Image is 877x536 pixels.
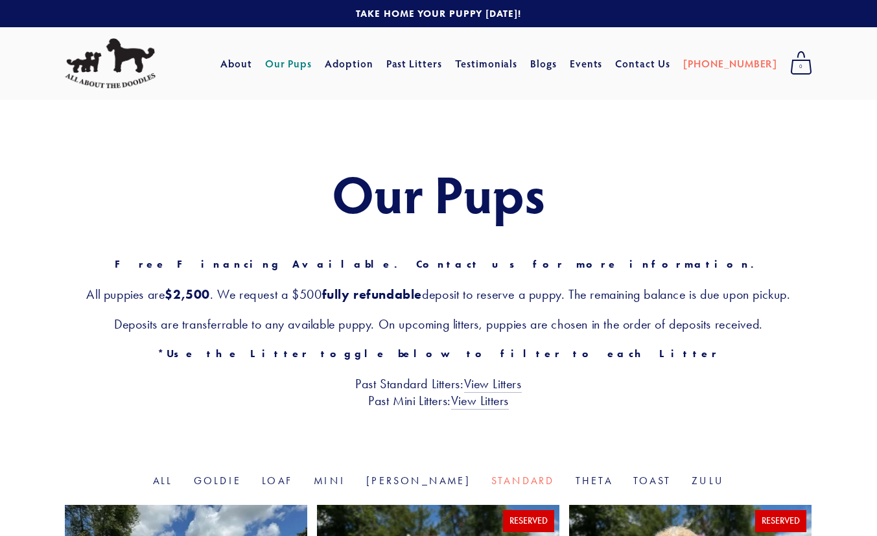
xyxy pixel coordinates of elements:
[530,52,557,75] a: Blogs
[158,347,719,360] strong: *Use the Litter toggle below to filter to each Litter
[491,474,555,487] a: Standard
[265,52,312,75] a: Our Pups
[165,286,210,302] strong: $2,500
[570,52,603,75] a: Events
[325,52,373,75] a: Adoption
[464,376,522,393] a: View Litters
[153,474,173,487] a: All
[692,474,724,487] a: Zulu
[790,58,812,75] span: 0
[65,165,812,222] h1: Our Pups
[115,258,762,270] strong: Free Financing Available. Contact us for more information.
[65,316,812,332] h3: Deposits are transferrable to any available puppy. On upcoming litters, puppies are chosen in the...
[683,52,777,75] a: [PHONE_NUMBER]
[65,38,156,89] img: All About The Doodles
[194,474,241,487] a: Goldie
[220,52,252,75] a: About
[615,52,670,75] a: Contact Us
[366,474,471,487] a: [PERSON_NAME]
[451,393,509,410] a: View Litters
[576,474,613,487] a: Theta
[784,47,819,80] a: 0 items in cart
[65,375,812,409] h3: Past Standard Litters: Past Mini Litters:
[386,56,443,70] a: Past Litters
[322,286,423,302] strong: fully refundable
[455,52,518,75] a: Testimonials
[65,286,812,303] h3: All puppies are . We request a $500 deposit to reserve a puppy. The remaining balance is due upon...
[262,474,293,487] a: Loaf
[633,474,671,487] a: Toast
[314,474,345,487] a: Mini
